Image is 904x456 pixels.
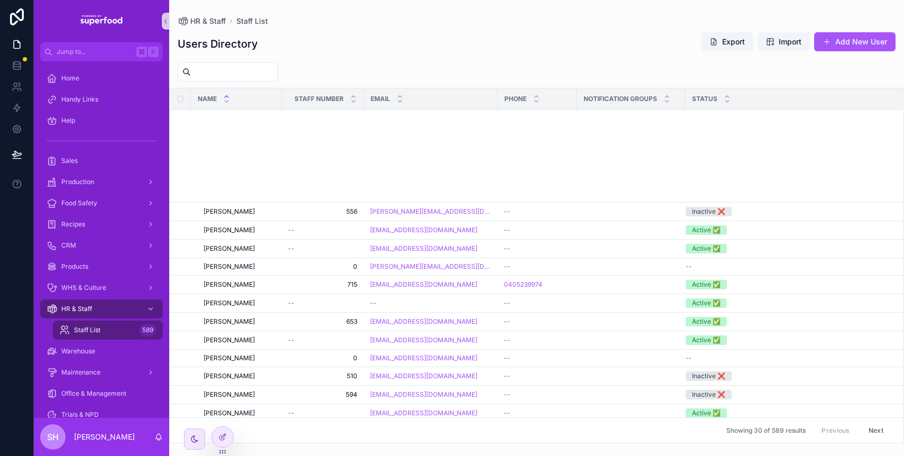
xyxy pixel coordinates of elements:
a: [EMAIL_ADDRESS][DOMAIN_NAME] [370,280,477,289]
a: Home [40,69,163,88]
div: Active ✅ [692,225,721,235]
div: Active ✅ [692,280,721,289]
a: [EMAIL_ADDRESS][DOMAIN_NAME] [370,390,477,399]
div: scrollable content [34,61,169,418]
a: [PERSON_NAME] [204,262,275,271]
span: Staff List [236,16,268,26]
a: [EMAIL_ADDRESS][DOMAIN_NAME] [370,390,491,399]
a: Office & Management [40,384,163,403]
div: Active ✅ [692,244,721,253]
a: 556 [288,207,357,216]
a: 0 [288,262,357,271]
span: -- [504,226,510,234]
a: Trials & NPD [40,405,163,424]
a: -- [288,226,357,234]
span: Home [61,74,79,83]
span: Staff Number [294,95,344,103]
span: -- [504,390,510,399]
a: [PERSON_NAME] [204,299,275,307]
span: Status [692,95,717,103]
span: WHS & Culture [61,284,106,292]
span: 594 [288,390,357,399]
span: [PERSON_NAME] [204,372,255,380]
a: 715 [288,280,357,289]
span: Trials & NPD [61,411,99,419]
a: -- [504,244,570,253]
div: 589 [139,324,156,336]
span: -- [504,299,510,307]
span: Jump to... [57,48,132,56]
span: Import [779,37,801,47]
a: Inactive ❌ [686,390,890,399]
span: -- [370,299,376,307]
span: -- [504,336,510,344]
span: Recipes [61,220,85,229]
a: Active ✅ [686,335,890,345]
a: -- [504,317,570,326]
a: -- [288,409,357,417]
span: -- [686,354,692,362]
span: [PERSON_NAME] [204,317,255,326]
span: 510 [288,372,357,380]
div: Active ✅ [692,298,721,308]
span: [PERSON_NAME] [204,244,255,253]
span: [PERSON_NAME] [204,354,255,362]
a: -- [504,299,570,307]
span: Email [371,95,390,103]
a: Sales [40,151,163,170]
span: -- [504,317,510,326]
a: Recipes [40,215,163,234]
div: Active ✅ [692,335,721,345]
button: Add New User [814,32,896,51]
span: -- [504,207,510,216]
a: 0405239974 [504,280,570,289]
a: -- [504,372,570,380]
a: 0 [288,354,357,362]
span: [PERSON_NAME] [204,226,255,234]
a: [EMAIL_ADDRESS][DOMAIN_NAME] [370,226,491,234]
a: Inactive ❌ [686,207,890,216]
div: Inactive ❌ [692,371,725,381]
span: [PERSON_NAME] [204,336,255,344]
a: -- [504,390,570,399]
span: Sales [61,157,78,165]
a: [EMAIL_ADDRESS][DOMAIN_NAME] [370,354,477,362]
span: Staff List [74,326,100,334]
span: K [149,48,158,56]
span: -- [504,372,510,380]
span: Phone [504,95,527,103]
a: Food Safety [40,194,163,213]
div: Active ✅ [692,408,721,418]
a: [PERSON_NAME] [204,372,275,380]
a: -- [504,207,570,216]
button: Jump to...K [40,42,163,61]
a: Production [40,172,163,191]
span: -- [288,409,294,417]
span: Production [61,178,94,186]
span: HR & Staff [190,16,226,26]
a: [EMAIL_ADDRESS][DOMAIN_NAME] [370,409,491,417]
div: Inactive ❌ [692,207,725,216]
a: -- [370,299,491,307]
button: Import [758,32,810,51]
a: [PERSON_NAME] [204,336,275,344]
a: -- [504,226,570,234]
a: Active ✅ [686,280,890,289]
a: [PERSON_NAME] [204,280,275,289]
a: [PERSON_NAME][EMAIL_ADDRESS][DOMAIN_NAME] [370,207,491,216]
a: -- [686,354,890,362]
span: Handy Links [61,95,98,104]
a: Active ✅ [686,317,890,326]
a: 0405239974 [504,280,542,289]
button: Next [861,422,891,439]
img: App logo [79,13,124,30]
a: [PERSON_NAME][EMAIL_ADDRESS][DOMAIN_NAME] [370,262,491,271]
span: Office & Management [61,389,126,398]
span: [PERSON_NAME] [204,280,255,289]
a: Staff List589 [53,321,163,340]
a: Active ✅ [686,244,890,253]
a: [PERSON_NAME] [204,317,275,326]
